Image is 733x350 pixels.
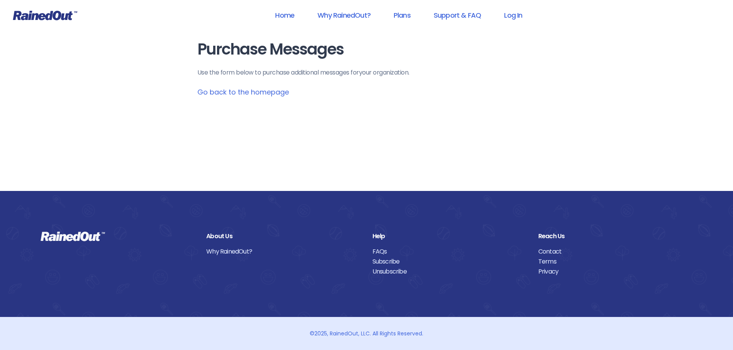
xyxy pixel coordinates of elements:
[372,257,527,267] a: Subscribe
[197,68,536,77] p: Use the form below to purchase additional messages for your organization .
[372,267,527,277] a: Unsubscribe
[424,7,491,24] a: Support & FAQ
[206,247,361,257] a: Why RainedOut?
[538,267,693,277] a: Privacy
[197,41,536,58] h1: Purchase Messages
[538,231,693,241] div: Reach Us
[307,7,381,24] a: Why RainedOut?
[265,7,304,24] a: Home
[372,247,527,257] a: FAQs
[372,231,527,241] div: Help
[538,257,693,267] a: Terms
[197,87,289,97] a: Go back to the homepage
[206,231,361,241] div: About Us
[384,7,421,24] a: Plans
[494,7,532,24] a: Log In
[538,247,693,257] a: Contact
